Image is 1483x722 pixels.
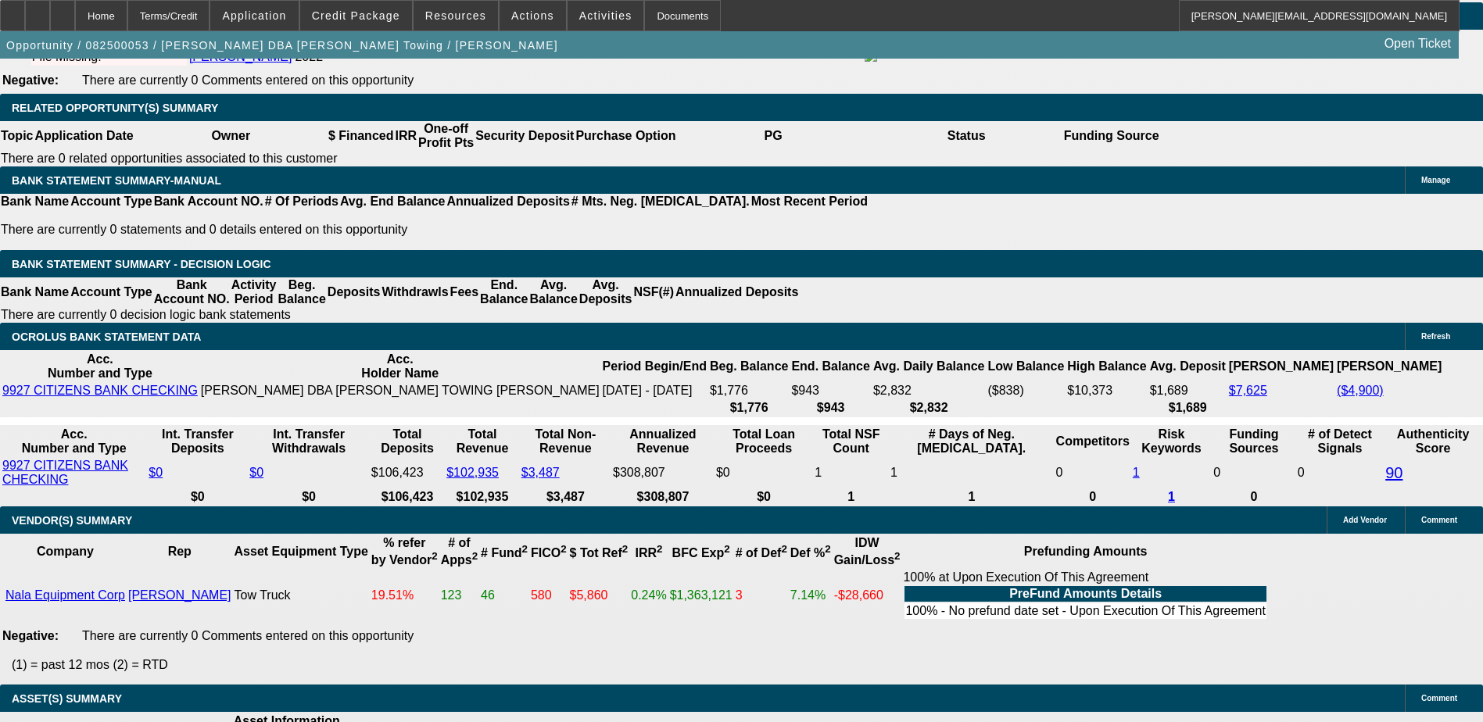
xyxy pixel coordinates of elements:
th: $106,423 [371,489,444,505]
th: $2,832 [872,400,986,416]
th: One-off Profit Pts [417,121,475,151]
span: Credit Package [312,9,400,22]
th: Period Begin/End [602,352,707,381]
a: 9927 CITIZENS BANK CHECKING [2,459,128,486]
th: [PERSON_NAME] [1228,352,1334,381]
span: Comment [1421,516,1457,524]
th: $943 [790,400,870,416]
a: 9927 CITIZENS BANK CHECKING [2,384,198,397]
th: Total Deposits [371,427,444,456]
div: 100% at Upon Execution Of This Agreement [903,570,1267,620]
td: 1 [814,458,888,488]
a: [PERSON_NAME] [128,588,231,602]
span: BANK STATEMENT SUMMARY-MANUAL [12,174,221,187]
td: $0 [715,458,812,488]
th: 0 [1055,489,1130,505]
td: 3 [735,570,788,621]
sup: 2 [825,543,830,555]
th: Beg. Balance [709,352,789,381]
a: 90 [1385,464,1402,481]
th: Avg. Deposits [579,277,633,307]
td: $1,776 [709,383,789,399]
th: Avg. Deposit [1149,352,1227,381]
sup: 2 [432,550,437,562]
button: Activities [568,1,644,30]
span: RELATED OPPORTUNITY(S) SUMMARY [12,102,218,114]
th: Total Non-Revenue [521,427,611,456]
b: IRR [635,546,662,559]
td: 123 [440,570,478,621]
th: Int. Transfer Deposits [148,427,247,456]
b: FICO [531,546,567,559]
sup: 2 [657,543,662,555]
th: Account Type [70,277,153,307]
th: Acc. Number and Type [2,427,146,456]
th: NSF(#) [632,277,675,307]
th: Most Recent Period [750,194,869,209]
th: Acc. Holder Name [200,352,600,381]
b: Company [37,545,94,558]
th: Purchase Option [575,121,676,151]
p: (1) = past 12 mos (2) = RTD [12,658,1483,672]
th: Avg. End Balance [339,194,446,209]
span: VENDOR(S) SUMMARY [12,514,132,527]
b: # of Def [736,546,787,559]
th: $1,689 [1149,400,1227,416]
button: Application [210,1,298,30]
th: 0 [1213,489,1295,505]
a: ($4,900) [1337,384,1384,397]
th: Bank Account NO. [153,277,231,307]
th: Funding Source [1063,121,1160,151]
td: $10,373 [1066,383,1147,399]
td: $106,423 [371,458,444,488]
b: BFC Exp [672,546,730,559]
th: Risk Keywords [1132,427,1211,456]
th: End. Balance [479,277,528,307]
th: Fees [450,277,479,307]
th: Deposits [327,277,381,307]
th: 1 [814,489,888,505]
b: Negative: [2,73,59,87]
span: ASSET(S) SUMMARY [12,692,122,705]
a: $3,487 [521,466,560,479]
th: PG [676,121,869,151]
td: 46 [480,570,528,621]
th: $0 [249,489,369,505]
td: $1,689 [1149,383,1227,399]
span: Opportunity / 082500053 / [PERSON_NAME] DBA [PERSON_NAME] Towing / [PERSON_NAME] [6,39,558,52]
b: Asset Equipment Type [235,545,368,558]
th: Acc. Number and Type [2,352,199,381]
th: Withdrawls [381,277,449,307]
th: End. Balance [790,352,870,381]
sup: 2 [894,550,900,562]
b: Rep [168,545,192,558]
th: Avg. Balance [528,277,578,307]
td: 580 [530,570,568,621]
td: -$28,660 [833,570,901,621]
a: Nala Equipment Corp [5,588,125,602]
td: $943 [790,383,870,399]
b: Def % [790,546,831,559]
th: Status [870,121,1063,151]
th: # of Detect Signals [1297,427,1383,456]
a: $0 [249,466,263,479]
td: [DATE] - [DATE] [602,383,707,399]
td: [PERSON_NAME] DBA [PERSON_NAME] TOWING [PERSON_NAME] [200,383,600,399]
th: # Mts. Neg. [MEDICAL_DATA]. [571,194,750,209]
th: Avg. Daily Balance [872,352,986,381]
th: Owner [134,121,328,151]
button: Resources [414,1,498,30]
th: $0 [148,489,247,505]
th: High Balance [1066,352,1147,381]
a: 1 [1168,490,1175,503]
sup: 2 [724,543,729,555]
th: Total Loan Proceeds [715,427,812,456]
td: Tow Truck [234,570,369,621]
a: $0 [149,466,163,479]
b: Prefunding Amounts [1024,545,1148,558]
td: 1 [890,458,1054,488]
th: $ Financed [328,121,395,151]
th: Authenticity Score [1384,427,1481,456]
th: Application Date [34,121,134,151]
b: PreFund Amounts Details [1009,587,1162,600]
